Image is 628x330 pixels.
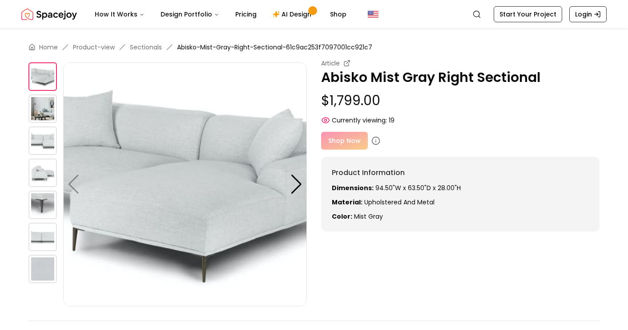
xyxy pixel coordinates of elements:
p: Abisko Mist Gray Right Sectional [321,69,600,86]
a: Start Your Project [494,6,562,22]
strong: Material: [332,198,362,207]
button: How It Works [88,5,152,23]
p: $1,799.00 [321,93,600,109]
a: Product-view [73,43,115,52]
span: Abisko-Mist-Gray-Right-Sectional-61c9ac253f7097001cc921c7 [177,43,372,52]
span: Upholstered and Metal [364,198,435,207]
img: Spacejoy Logo [21,5,77,23]
strong: Dimensions: [332,183,374,192]
span: mist gray [354,212,383,221]
p: 94.50"W x 63.50"D x 28.00"H [332,183,589,192]
img: https://storage.googleapis.com/spacejoy-main/assets/61c9ac253f7097001cc921c7/product_0_3j3oomi1jim [63,62,307,306]
a: Pricing [228,5,264,23]
a: Sectionals [130,43,162,52]
img: https://storage.googleapis.com/spacejoy-main/assets/61c9ac253f7097001cc921c7/product_5_j5pbm09gh4ca [28,223,57,251]
strong: Color: [332,212,352,221]
span: 19 [389,116,395,125]
a: Spacejoy [21,5,77,23]
img: https://storage.googleapis.com/spacejoy-main/assets/61c9ac253f7097001cc921c7/product_4_5mfk736kp7m [28,191,57,219]
nav: Main [88,5,354,23]
h6: Product Information [332,167,589,178]
a: Home [39,43,58,52]
img: https://storage.googleapis.com/spacejoy-main/assets/61c9ac253f7097001cc921c7/product_6_1fkd3bohpjgd [28,255,57,283]
img: https://storage.googleapis.com/spacejoy-main/assets/61c9ac253f7097001cc921c7/product_1_he5m5l0nia [28,94,57,123]
a: AI Design [266,5,321,23]
a: Login [569,6,607,22]
small: Article [321,59,340,68]
img: United States [368,9,378,20]
nav: breadcrumb [28,43,600,52]
a: Shop [323,5,354,23]
button: Design Portfolio [153,5,226,23]
img: https://storage.googleapis.com/spacejoy-main/assets/61c9ac253f7097001cc921c7/product_2_f87n19n4llpg [28,126,57,155]
span: Currently viewing: [332,116,387,125]
img: https://storage.googleapis.com/spacejoy-main/assets/61c9ac253f7097001cc921c7/product_0_3j3oomi1jim [28,62,57,91]
img: https://storage.googleapis.com/spacejoy-main/assets/61c9ac253f7097001cc921c7/product_3_g1e892igdp6 [28,159,57,187]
